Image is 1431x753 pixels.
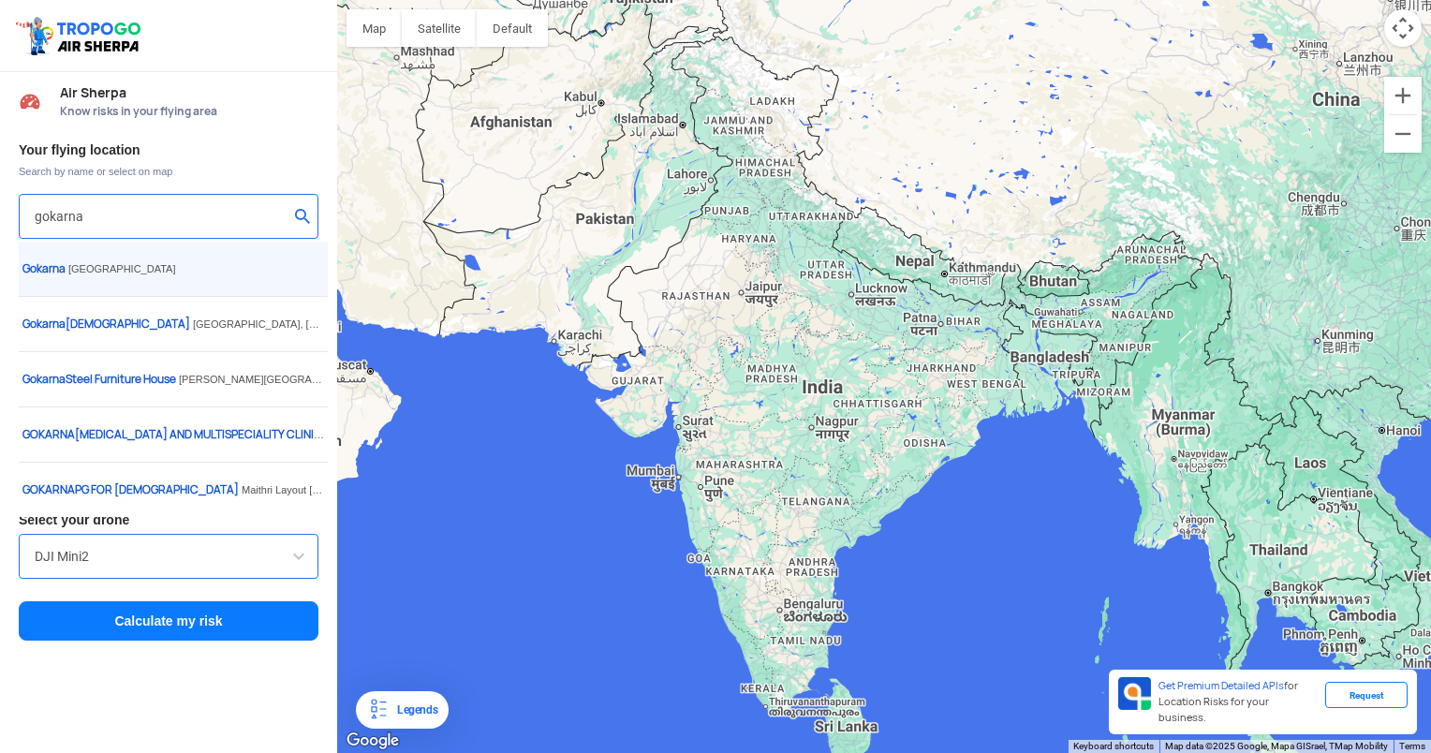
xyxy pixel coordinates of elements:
button: Calculate my risk [19,601,318,641]
a: Open this area in Google Maps (opens a new window) [342,729,404,753]
span: Steel Furniture House [22,372,179,387]
span: [PERSON_NAME][GEOGRAPHIC_DATA], near [STREET_ADDRESS] [179,374,502,385]
button: Keyboard shortcuts [1073,740,1154,753]
input: Search by name or Brand [35,545,302,568]
span: Search by name or select on map [19,164,318,179]
span: GOKARNA [22,482,75,497]
span: Gokarna [22,261,66,276]
span: [GEOGRAPHIC_DATA], next to [GEOGRAPHIC_DATA], Gokula Layout, [GEOGRAPHIC_DATA], [GEOGRAPHIC_DATA]... [325,429,990,440]
span: Gokarna [22,317,66,332]
button: Show satellite imagery [402,9,477,47]
div: Request [1325,682,1408,708]
span: [GEOGRAPHIC_DATA], [GEOGRAPHIC_DATA], [GEOGRAPHIC_DATA] [193,318,526,330]
img: Premium APIs [1118,677,1151,710]
input: Search your flying location [35,205,288,228]
span: Air Sherpa [60,85,318,100]
span: Map data ©2025 Google, Mapa GISrael, TMap Mobility [1165,741,1388,751]
button: Zoom in [1384,77,1422,114]
h3: Your flying location [19,143,318,156]
img: ic_tgdronemaps.svg [14,14,147,57]
div: Legends [390,699,437,721]
span: Gokarna [22,372,66,387]
img: Google [342,729,404,753]
span: GOKARNA [22,427,75,442]
span: Maithri Layout [GEOGRAPHIC_DATA], [PERSON_NAME] Layout, [PERSON_NAME], [PERSON_NAME], [GEOGRAPHIC... [242,484,948,495]
button: Zoom out [1384,115,1422,153]
span: PG FOR [DEMOGRAPHIC_DATA] [22,482,242,497]
img: Risk Scores [19,90,41,112]
span: Get Premium Detailed APIs [1158,679,1284,692]
a: Terms [1399,741,1425,751]
span: [MEDICAL_DATA] AND MULTISPECIALITY CLINIC [22,427,325,442]
span: [DEMOGRAPHIC_DATA] [22,317,193,332]
button: Show street map [347,9,402,47]
h3: Select your drone [19,513,318,526]
div: for Location Risks for your business. [1151,677,1325,727]
span: [GEOGRAPHIC_DATA] [68,263,176,274]
button: Map camera controls [1384,9,1422,47]
img: Legends [367,699,390,721]
span: Know risks in your flying area [60,104,318,119]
